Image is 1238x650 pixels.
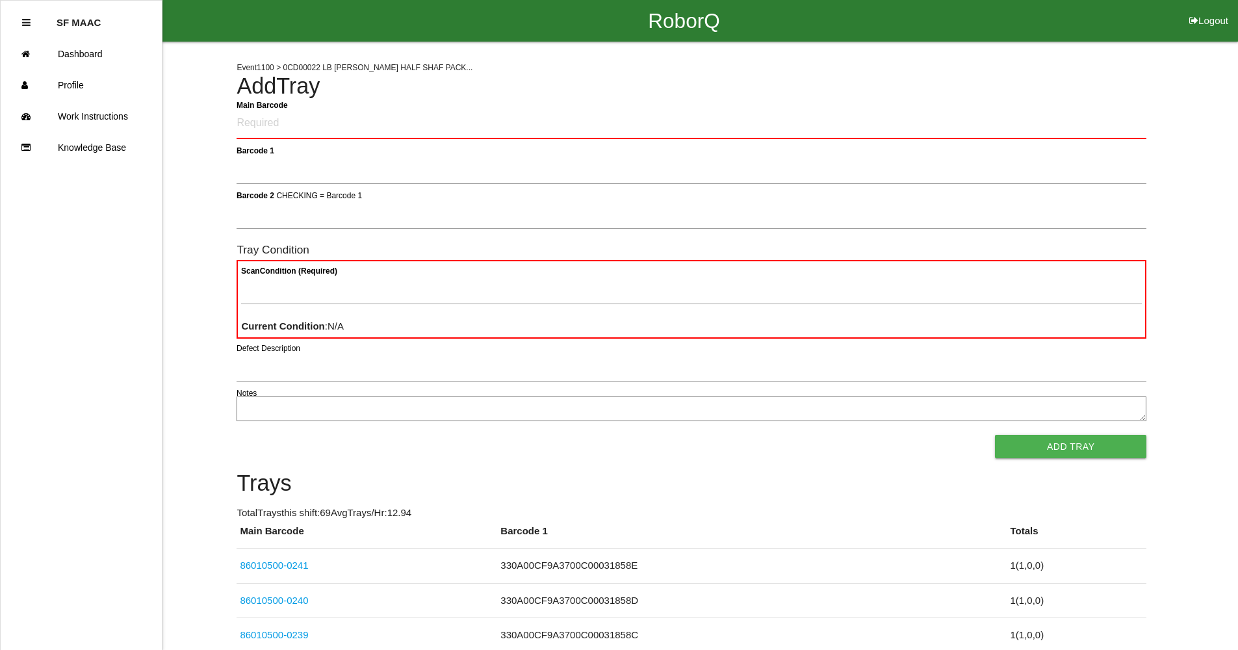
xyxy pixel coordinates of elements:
[240,629,308,640] a: 86010500-0239
[1,70,162,101] a: Profile
[240,560,308,571] a: 86010500-0241
[57,7,101,28] p: SF MAAC
[1,101,162,132] a: Work Instructions
[497,583,1007,618] td: 330A00CF9A3700C00031858D
[995,435,1146,458] button: Add Tray
[22,7,31,38] div: Close
[240,595,308,606] a: 86010500-0240
[237,387,257,399] label: Notes
[237,74,1146,99] h4: Add Tray
[237,146,274,155] b: Barcode 1
[1007,583,1146,618] td: 1 ( 1 , 0 , 0 )
[237,63,472,72] span: Event 1100 > 0CD00022 LB [PERSON_NAME] HALF SHAF PACK...
[277,190,363,200] span: CHECKING = Barcode 1
[1007,549,1146,584] td: 1 ( 1 , 0 , 0 )
[237,524,497,549] th: Main Barcode
[497,524,1007,549] th: Barcode 1
[237,506,1146,521] p: Total Trays this shift: 69 Avg Trays /Hr: 12.94
[237,190,274,200] b: Barcode 2
[237,109,1146,139] input: Required
[497,549,1007,584] td: 330A00CF9A3700C00031858E
[1,132,162,163] a: Knowledge Base
[241,320,324,331] b: Current Condition
[1007,524,1146,549] th: Totals
[237,100,288,109] b: Main Barcode
[241,266,337,276] b: Scan Condition (Required)
[237,471,1146,496] h4: Trays
[241,320,344,331] span: : N/A
[237,343,300,354] label: Defect Description
[237,244,1146,256] h6: Tray Condition
[1,38,162,70] a: Dashboard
